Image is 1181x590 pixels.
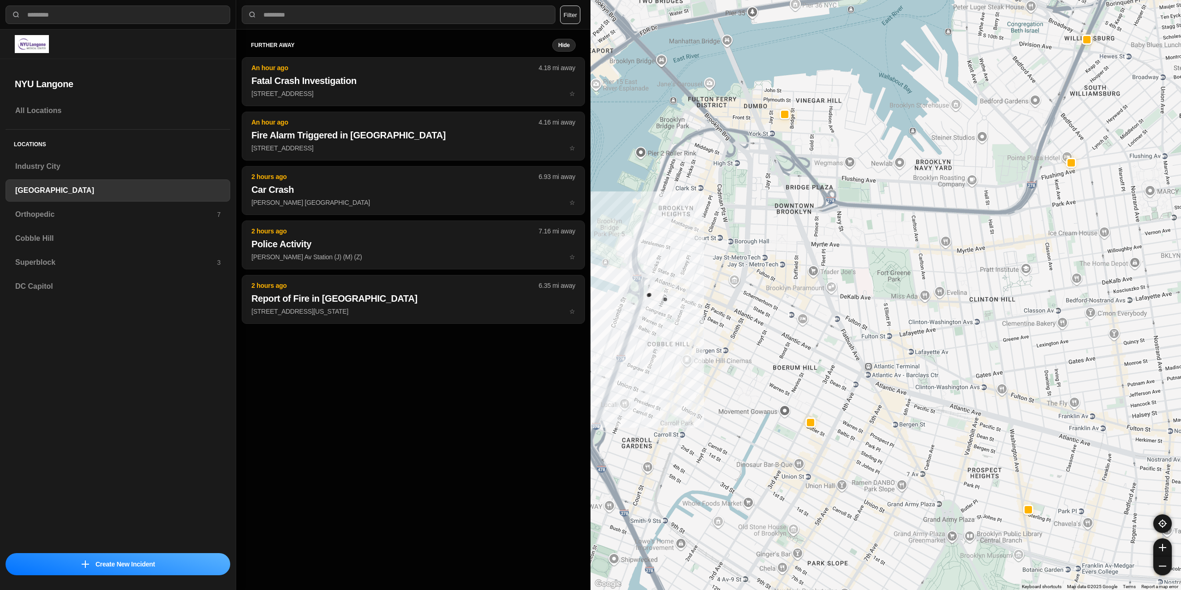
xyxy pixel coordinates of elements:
[569,199,575,206] span: star
[569,308,575,315] span: star
[251,42,552,49] h5: further away
[251,252,575,262] p: [PERSON_NAME] Av Station (J) (M) (Z)
[1067,584,1117,589] span: Map data ©2025 Google
[6,553,230,575] button: iconCreate New Incident
[242,307,585,315] a: 2 hours ago6.35 mi awayReport of Fire in [GEOGRAPHIC_DATA][STREET_ADDRESS][US_STATE]star
[251,226,539,236] p: 2 hours ago
[251,238,575,250] h2: Police Activity
[539,281,575,290] p: 6.35 mi away
[251,143,575,153] p: [STREET_ADDRESS]
[251,172,539,181] p: 2 hours ago
[15,185,221,196] h3: [GEOGRAPHIC_DATA]
[1141,584,1178,589] a: Report a map error
[1159,562,1166,570] img: zoom-out
[251,183,575,196] h2: Car Crash
[1158,519,1167,528] img: recenter
[6,155,230,178] a: Industry City
[248,10,257,19] img: search
[1022,584,1062,590] button: Keyboard shortcuts
[242,221,585,269] button: 2 hours ago7.16 mi awayPolice Activity[PERSON_NAME] Av Station (J) (M) (Z)star
[251,74,575,87] h2: Fatal Crash Investigation
[251,198,575,207] p: [PERSON_NAME] [GEOGRAPHIC_DATA]
[6,275,230,298] a: DC Capitol
[242,198,585,206] a: 2 hours ago6.93 mi awayCar Crash[PERSON_NAME] [GEOGRAPHIC_DATA]star
[6,227,230,250] a: Cobble Hill
[15,233,221,244] h3: Cobble Hill
[242,253,585,261] a: 2 hours ago7.16 mi awayPolice Activity[PERSON_NAME] Av Station (J) (M) (Z)star
[539,172,575,181] p: 6.93 mi away
[251,63,539,72] p: An hour ago
[15,35,49,53] img: logo
[569,144,575,152] span: star
[217,210,221,219] p: 7
[569,90,575,97] span: star
[242,144,585,152] a: An hour ago4.16 mi awayFire Alarm Triggered in [GEOGRAPHIC_DATA][STREET_ADDRESS]star
[539,63,575,72] p: 4.18 mi away
[242,166,585,215] button: 2 hours ago6.93 mi awayCar Crash[PERSON_NAME] [GEOGRAPHIC_DATA]star
[251,281,539,290] p: 2 hours ago
[242,89,585,97] a: An hour ago4.18 mi awayFatal Crash Investigation[STREET_ADDRESS]star
[242,112,585,161] button: An hour ago4.16 mi awayFire Alarm Triggered in [GEOGRAPHIC_DATA][STREET_ADDRESS]star
[95,560,155,569] p: Create New Incident
[6,100,230,122] a: All Locations
[251,307,575,316] p: [STREET_ADDRESS][US_STATE]
[251,129,575,142] h2: Fire Alarm Triggered in [GEOGRAPHIC_DATA]
[15,161,221,172] h3: Industry City
[15,281,221,292] h3: DC Capitol
[12,10,21,19] img: search
[15,209,217,220] h3: Orthopedic
[593,578,623,590] img: Google
[6,130,230,155] h5: Locations
[15,77,221,90] h2: NYU Langone
[251,118,539,127] p: An hour ago
[242,275,585,324] button: 2 hours ago6.35 mi awayReport of Fire in [GEOGRAPHIC_DATA][STREET_ADDRESS][US_STATE]star
[1153,538,1172,557] button: zoom-in
[82,560,89,568] img: icon
[558,42,570,49] small: Hide
[593,578,623,590] a: Open this area in Google Maps (opens a new window)
[242,57,585,106] button: An hour ago4.18 mi awayFatal Crash Investigation[STREET_ADDRESS]star
[552,39,576,52] button: Hide
[217,258,221,267] p: 3
[6,251,230,274] a: Superblock3
[6,179,230,202] a: [GEOGRAPHIC_DATA]
[1153,514,1172,533] button: recenter
[569,253,575,261] span: star
[251,292,575,305] h2: Report of Fire in [GEOGRAPHIC_DATA]
[1153,557,1172,575] button: zoom-out
[560,6,580,24] button: Filter
[6,203,230,226] a: Orthopedic7
[251,89,575,98] p: [STREET_ADDRESS]
[15,105,221,116] h3: All Locations
[539,118,575,127] p: 4.16 mi away
[15,257,217,268] h3: Superblock
[539,226,575,236] p: 7.16 mi away
[1123,584,1136,589] a: Terms (opens in new tab)
[1159,544,1166,551] img: zoom-in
